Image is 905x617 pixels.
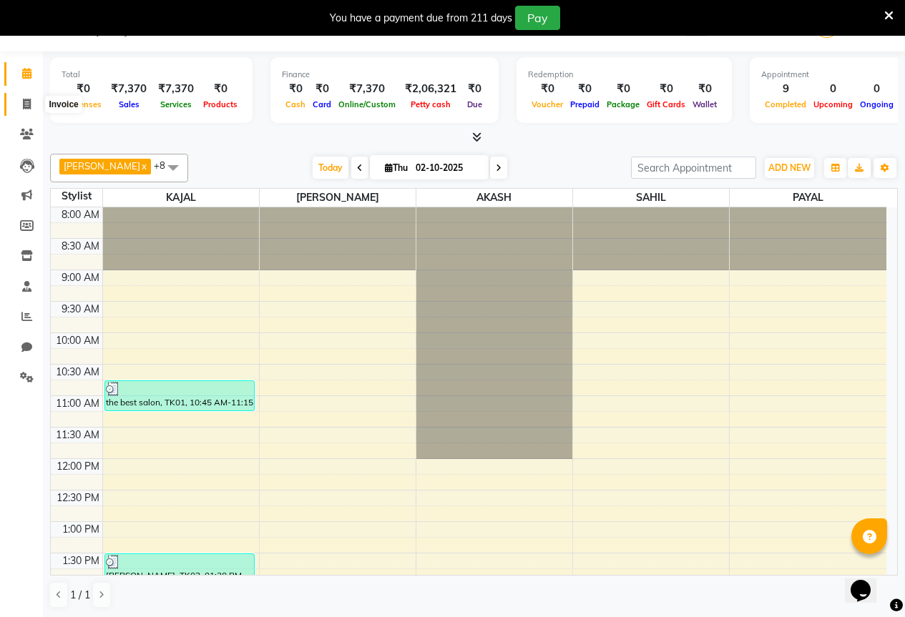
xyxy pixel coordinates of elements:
span: Products [200,99,241,109]
div: 11:00 AM [53,396,102,411]
span: Online/Custom [335,99,399,109]
span: Cash [282,99,309,109]
a: x [140,160,147,172]
div: 10:00 AM [53,333,102,348]
span: Today [313,157,348,179]
div: 0 [856,81,897,97]
button: ADD NEW [765,158,814,178]
input: Search Appointment [631,157,756,179]
div: ₹0 [689,81,720,97]
div: 11:30 AM [53,428,102,443]
div: 8:30 AM [59,239,102,254]
span: Due [464,99,486,109]
span: Card [309,99,335,109]
div: ₹7,370 [105,81,152,97]
div: 8:00 AM [59,207,102,222]
div: ₹0 [567,81,603,97]
span: Sales [115,99,143,109]
div: ₹0 [462,81,487,97]
span: SAHIL [573,189,729,207]
span: Ongoing [856,99,897,109]
div: 1:30 PM [59,553,102,568]
button: Pay [515,6,560,30]
input: 2025-10-02 [411,157,483,179]
div: 10:30 AM [53,365,102,380]
div: Finance [282,69,487,81]
span: Upcoming [810,99,856,109]
span: Package [603,99,643,109]
div: Stylist [51,189,102,204]
span: AKASH [416,189,572,207]
span: Petty cash [407,99,454,109]
div: Redemption [528,69,720,81]
span: 1 / 1 [70,588,90,603]
div: ₹0 [62,81,105,97]
span: Prepaid [567,99,603,109]
span: [PERSON_NAME] [64,160,140,172]
span: Services [157,99,195,109]
div: 9:30 AM [59,302,102,317]
span: KAJAL [103,189,259,207]
div: You have a payment due from 211 days [330,11,512,26]
span: Wallet [689,99,720,109]
div: 9:00 AM [59,270,102,285]
div: ₹0 [643,81,689,97]
div: 9 [761,81,810,97]
span: Gift Cards [643,99,689,109]
div: 12:30 PM [54,490,102,505]
span: [PERSON_NAME] [260,189,416,207]
div: 1:00 PM [59,522,102,537]
span: Completed [761,99,810,109]
div: ₹0 [282,81,309,97]
div: 12:00 PM [54,459,102,474]
div: ₹2,06,321 [399,81,462,97]
span: +8 [154,159,176,171]
div: ₹0 [528,81,567,97]
span: PAYAL [730,189,886,207]
span: Voucher [528,99,567,109]
div: ₹0 [200,81,241,97]
div: ₹7,370 [335,81,399,97]
div: ₹7,370 [152,81,200,97]
iframe: chat widget [845,560,891,603]
div: Total [62,69,241,81]
div: 0 [810,81,856,97]
div: the best salon, TK01, 10:45 AM-11:15 AM, Waxing Rica/O3+ Underarms [105,381,255,410]
div: Invoice [45,96,82,113]
div: ₹0 [603,81,643,97]
div: ₹0 [309,81,335,97]
span: ADD NEW [768,162,811,173]
span: Thu [381,162,411,173]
